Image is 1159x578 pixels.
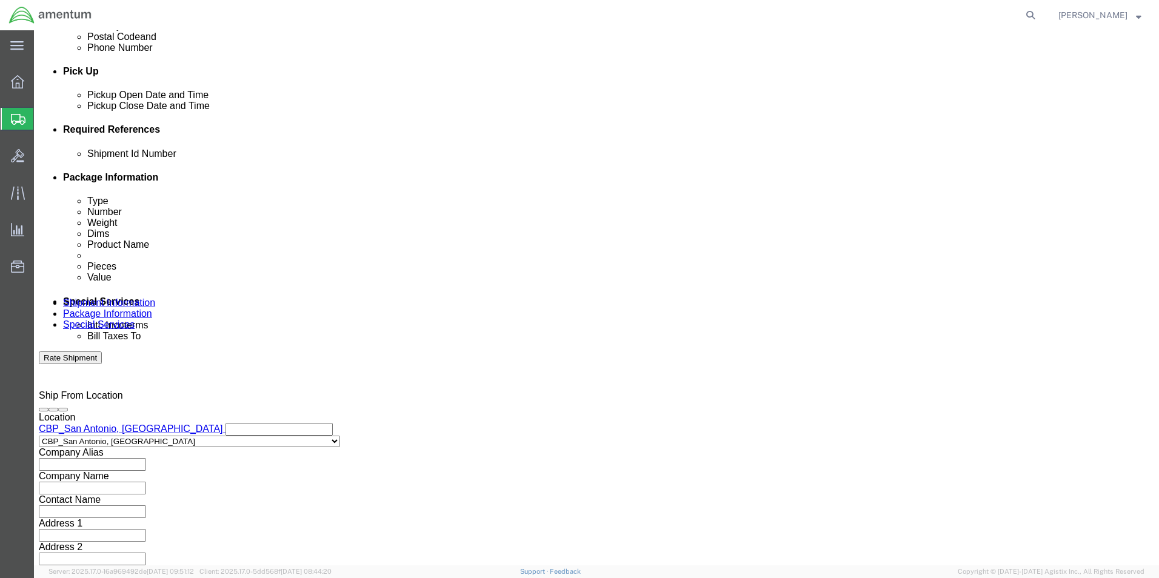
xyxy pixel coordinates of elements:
span: Server: 2025.17.0-16a969492de [48,568,194,575]
button: [PERSON_NAME] [1058,8,1142,22]
span: [DATE] 08:44:20 [281,568,332,575]
span: Copyright © [DATE]-[DATE] Agistix Inc., All Rights Reserved [958,566,1144,577]
a: Support [520,568,550,575]
span: Client: 2025.17.0-5dd568f [199,568,332,575]
span: [DATE] 09:51:12 [147,568,194,575]
iframe: FS Legacy Container [34,30,1159,565]
span: ALISON GODOY [1058,8,1127,22]
img: logo [8,6,92,24]
a: Feedback [550,568,581,575]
